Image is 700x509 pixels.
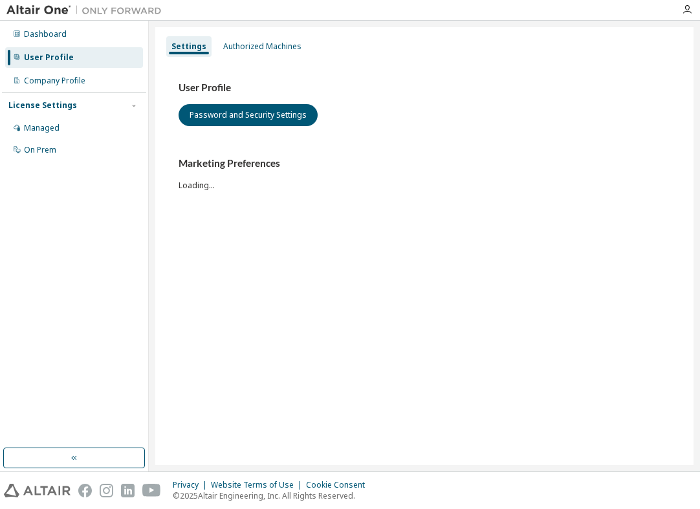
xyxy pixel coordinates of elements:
div: User Profile [24,52,74,63]
div: Cookie Consent [306,480,373,490]
h3: User Profile [179,81,670,94]
div: Settings [171,41,206,52]
div: Loading... [179,157,670,190]
button: Password and Security Settings [179,104,318,126]
img: facebook.svg [78,484,92,497]
div: Authorized Machines [223,41,301,52]
img: instagram.svg [100,484,113,497]
h3: Marketing Preferences [179,157,670,170]
img: altair_logo.svg [4,484,71,497]
div: Website Terms of Use [211,480,306,490]
p: © 2025 Altair Engineering, Inc. All Rights Reserved. [173,490,373,501]
div: Company Profile [24,76,85,86]
img: youtube.svg [142,484,161,497]
img: Altair One [6,4,168,17]
div: Privacy [173,480,211,490]
div: Dashboard [24,29,67,39]
div: License Settings [8,100,77,111]
div: Managed [24,123,60,133]
img: linkedin.svg [121,484,135,497]
div: On Prem [24,145,56,155]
